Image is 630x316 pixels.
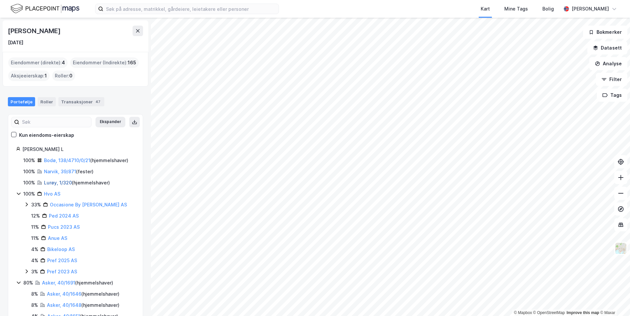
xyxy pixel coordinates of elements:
div: 4% [31,257,38,264]
a: Asker, 40/1648 [47,302,81,308]
div: Kontrollprogram for chat [597,284,630,316]
div: ( hjemmelshaver ) [44,157,128,164]
span: 165 [128,59,136,67]
div: 100% [23,168,35,176]
div: 11% [31,234,39,242]
div: ( hjemmelshaver ) [42,279,113,287]
div: Kart [481,5,490,13]
div: Eiendommer (Indirekte) : [70,57,139,68]
div: [PERSON_NAME] L [22,145,135,153]
div: Kun eiendoms-eierskap [19,131,74,139]
div: 8% [31,290,38,298]
div: [DATE] [8,39,23,47]
a: Occasione By [PERSON_NAME] AS [50,202,127,207]
img: Z [615,242,627,255]
div: 80% [23,279,33,287]
div: Roller : [52,71,75,81]
div: [PERSON_NAME] [8,26,62,36]
div: Transaksjoner [58,97,104,106]
div: 3% [31,268,38,276]
iframe: Chat Widget [597,284,630,316]
div: Eiendommer (direkte) : [8,57,68,68]
div: [PERSON_NAME] [572,5,609,13]
a: Hvo AS [44,191,60,197]
div: Roller [38,97,56,106]
div: Aksjeeierskap : [8,71,50,81]
input: Søk [19,117,91,127]
span: 4 [62,59,65,67]
button: Bokmerker [583,26,627,39]
div: Bolig [542,5,554,13]
div: 100% [23,190,35,198]
div: 8% [31,301,38,309]
div: ( fester ) [44,168,94,176]
div: 11% [31,223,39,231]
button: Ekspander [95,117,125,127]
div: Portefølje [8,97,35,106]
a: Improve this map [567,310,599,315]
a: Ped 2024 AS [49,213,79,219]
a: Anue AS [48,235,67,241]
button: Tags [597,89,627,102]
img: logo.f888ab2527a4732fd821a326f86c7f29.svg [10,3,79,14]
div: 47 [94,98,102,105]
a: Pucs 2023 AS [48,224,80,230]
a: Pref 2025 AS [47,258,77,263]
button: Datasett [587,41,627,54]
button: Filter [596,73,627,86]
a: Narvik, 39/871 [44,169,76,174]
div: ( hjemmelshaver ) [47,290,119,298]
div: 100% [23,179,35,187]
a: Bodø, 138/4710/0/21 [44,158,90,163]
div: 4% [31,245,38,253]
a: Bikeloop AS [47,246,75,252]
button: Analyse [589,57,627,70]
div: ( hjemmelshaver ) [47,301,119,309]
a: Lurøy, 1/320 [44,180,72,185]
div: 33% [31,201,41,209]
span: 1 [45,72,47,80]
div: ( hjemmelshaver ) [44,179,110,187]
a: OpenStreetMap [533,310,565,315]
input: Søk på adresse, matrikkel, gårdeiere, leietakere eller personer [103,4,279,14]
a: Asker, 40/1646 [47,291,81,297]
div: 12% [31,212,40,220]
a: Asker, 40/1691 [42,280,75,285]
div: Mine Tags [504,5,528,13]
a: Mapbox [514,310,532,315]
span: 0 [69,72,73,80]
a: Pref 2023 AS [47,269,77,274]
div: 100% [23,157,35,164]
